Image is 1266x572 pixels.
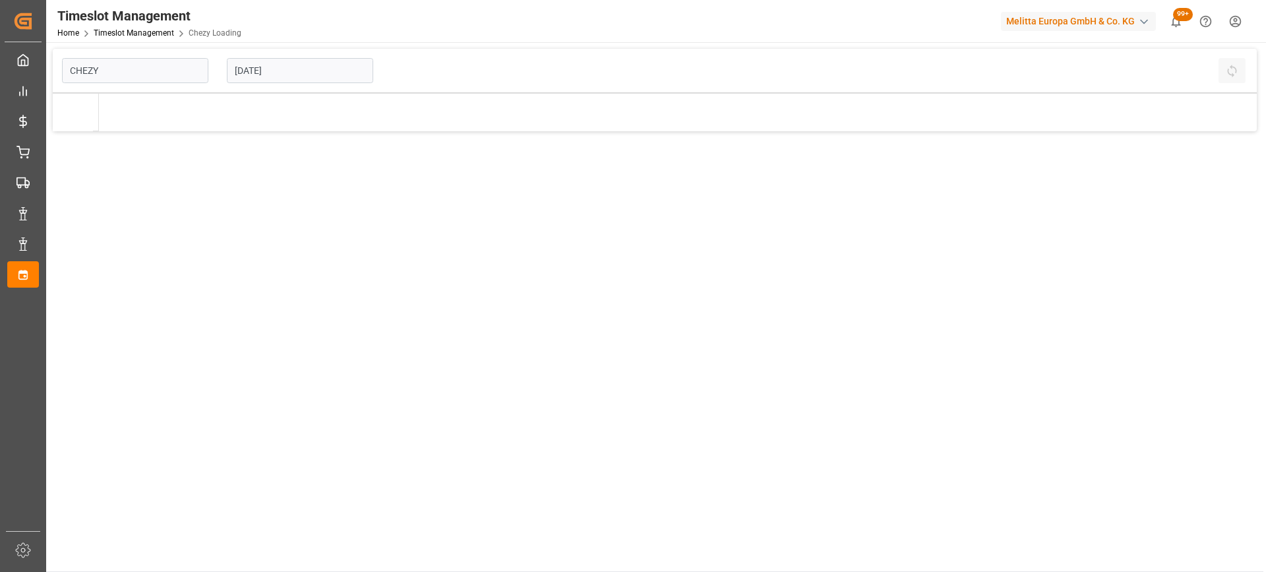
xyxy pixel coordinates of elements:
[1173,8,1193,21] span: 99+
[1001,9,1161,34] button: Melitta Europa GmbH & Co. KG
[1161,7,1191,36] button: show 100 new notifications
[57,6,241,26] div: Timeslot Management
[62,58,208,83] input: Type to search/select
[1191,7,1221,36] button: Help Center
[57,28,79,38] a: Home
[94,28,174,38] a: Timeslot Management
[227,58,373,83] input: DD-MM-YYYY
[1001,12,1156,31] div: Melitta Europa GmbH & Co. KG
